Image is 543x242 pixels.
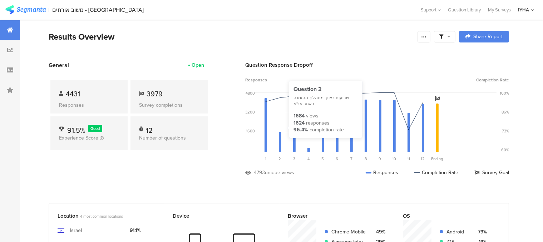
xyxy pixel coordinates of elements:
div: Open [192,61,204,69]
div: Responses [59,101,119,109]
span: Share Report [473,34,503,39]
span: 7 [350,156,352,162]
div: 86% [502,109,509,115]
span: 8 [365,156,367,162]
div: 60% [501,147,509,153]
div: משוב אורחים - [GEOGRAPHIC_DATA] [53,6,144,13]
div: Israel [70,227,82,234]
div: 4793 [254,169,265,176]
i: Survey Goal [435,96,440,101]
span: 91.5% [67,125,85,136]
div: 91.1% [129,227,140,234]
span: 11 [407,156,410,162]
div: Ending [430,156,444,162]
span: 5 [322,156,324,162]
div: Android [446,228,469,236]
span: Experience Score [59,134,98,142]
span: 3979 [147,89,163,99]
a: My Surveys [484,6,514,13]
div: 12 [146,125,153,132]
span: 3 [293,156,295,162]
img: segmanta logo [5,5,46,14]
div: responses [306,120,330,127]
div: 4800 [246,90,255,96]
span: Responses [245,77,267,83]
span: General [49,61,69,69]
span: 4 most common locations [80,213,123,219]
div: | [49,6,50,14]
div: completion rate [310,126,344,133]
div: 96.4% [293,126,308,133]
span: 4431 [66,89,80,99]
div: OS [403,212,488,220]
div: 1600 [246,128,255,134]
div: Question 2 [293,85,358,93]
div: 79% [474,228,487,236]
span: 4 [307,156,310,162]
div: IYHA [518,6,529,13]
span: 6 [336,156,339,162]
div: Chrome Mobile [331,228,367,236]
a: Question Library [444,6,484,13]
span: 2 [279,156,281,162]
span: Number of questions [139,134,186,142]
div: שביעות רצונך מתהליך ההזמנה באתר אנ"א [293,95,358,107]
div: 1624 [293,120,305,127]
span: 10 [393,156,396,162]
div: Survey Goal [474,169,509,176]
span: 1 [265,156,266,162]
div: 49% [373,228,385,236]
span: Completion Rate [476,77,509,83]
div: Browser [288,212,374,220]
div: Results Overview [49,30,414,43]
div: 73% [502,128,509,134]
div: 3200 [245,109,255,115]
div: Device [173,212,258,220]
div: unique views [265,169,294,176]
div: Location [58,212,143,220]
div: views [306,112,319,120]
div: Completion Rate [414,169,458,176]
span: 9 [379,156,381,162]
div: 100% [500,90,509,96]
div: 1684 [293,112,305,120]
div: Survey completions [139,101,199,109]
div: Support [421,4,441,15]
span: Good [91,126,100,131]
span: 12 [421,156,425,162]
div: Responses [366,169,398,176]
div: Question Response Dropoff [245,61,509,69]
